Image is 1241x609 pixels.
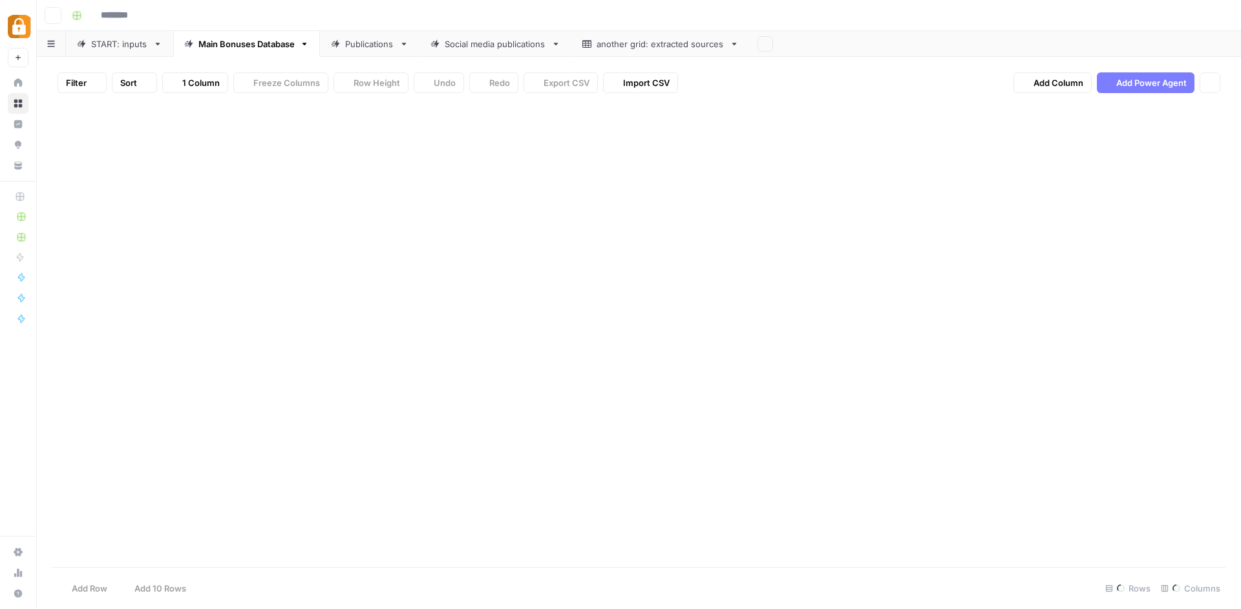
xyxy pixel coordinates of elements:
[1097,72,1194,93] button: Add Power Agent
[1013,72,1092,93] button: Add Column
[1156,578,1225,599] div: Columns
[419,31,571,57] a: Social media publications
[253,76,320,89] span: Freeze Columns
[524,72,598,93] button: Export CSV
[623,76,670,89] span: Import CSV
[8,72,28,93] a: Home
[8,10,28,43] button: Workspace: Adzz
[182,76,220,89] span: 1 Column
[597,37,725,50] div: another grid: extracted sources
[52,578,115,599] button: Add Row
[8,114,28,134] a: Insights
[66,76,87,89] span: Filter
[8,93,28,114] a: Browse
[8,542,28,562] a: Settings
[198,37,295,50] div: Main Bonuses Database
[345,37,394,50] div: Publications
[162,72,228,93] button: 1 Column
[489,76,510,89] span: Redo
[8,562,28,583] a: Usage
[115,578,194,599] button: Add 10 Rows
[66,31,173,57] a: START: inputs
[91,37,148,50] div: START: inputs
[334,72,408,93] button: Row Height
[8,155,28,176] a: Your Data
[173,31,320,57] a: Main Bonuses Database
[1116,76,1187,89] span: Add Power Agent
[8,583,28,604] button: Help + Support
[233,72,328,93] button: Freeze Columns
[120,76,137,89] span: Sort
[354,76,400,89] span: Row Height
[414,72,464,93] button: Undo
[320,31,419,57] a: Publications
[72,582,107,595] span: Add Row
[544,76,589,89] span: Export CSV
[571,31,750,57] a: another grid: extracted sources
[134,582,186,595] span: Add 10 Rows
[445,37,546,50] div: Social media publications
[1034,76,1083,89] span: Add Column
[1100,578,1156,599] div: Rows
[603,72,678,93] button: Import CSV
[58,72,107,93] button: Filter
[8,134,28,155] a: Opportunities
[434,76,456,89] span: Undo
[112,72,157,93] button: Sort
[8,15,31,38] img: Adzz Logo
[469,72,518,93] button: Redo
